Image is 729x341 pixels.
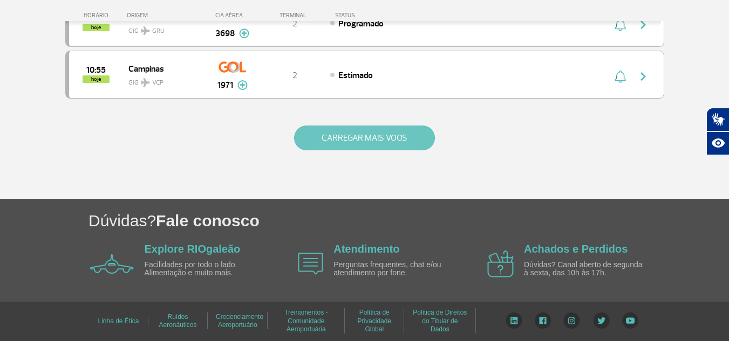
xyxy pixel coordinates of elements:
[333,243,399,255] a: Atendimento
[487,250,514,277] img: airplane icon
[239,29,249,38] img: mais-info-painel-voo.svg
[298,253,323,275] img: airplane icon
[524,261,648,277] p: Dúvidas? Canal aberto de segunda à sexta, das 10h às 17h.
[292,18,297,29] span: 2
[593,312,610,329] img: Twitter
[145,243,241,255] a: Explore RIOgaleão
[338,70,373,81] span: Estimado
[294,126,435,150] button: CARREGAR MAIS VOOS
[128,72,197,88] span: GIG
[357,305,391,337] a: Política de Privacidade Global
[217,79,233,92] span: 1971
[330,12,418,19] div: STATUS
[216,309,263,332] a: Credenciamento Aeroportuário
[128,61,197,75] span: Campinas
[206,12,260,19] div: CIA AÉREA
[413,305,467,337] a: Política de Direitos do Titular de Dados
[237,80,248,90] img: mais-info-painel-voo.svg
[128,20,197,36] span: GIG
[338,18,384,29] span: Programado
[83,75,110,83] span: hoje
[333,261,458,277] p: Perguntas frequentes, chat e/ou atendimento por fone.
[90,254,134,274] img: airplane icon
[292,70,297,81] span: 2
[615,70,626,83] img: sino-painel-voo.svg
[86,66,106,74] span: 2025-09-27 10:55:00
[284,305,328,337] a: Treinamentos - Comunidade Aeroportuária
[637,70,650,83] img: seta-direita-painel-voo.svg
[215,27,235,40] span: 3698
[563,312,580,329] img: Instagram
[706,108,729,155] div: Plugin de acessibilidade da Hand Talk.
[622,312,638,329] img: YouTube
[141,78,150,87] img: destiny_airplane.svg
[83,24,110,31] span: hoje
[706,108,729,131] button: Abrir tradutor de língua de sinais.
[260,12,330,19] div: TERMINAL
[159,309,196,332] a: Ruídos Aeronáuticos
[145,261,269,277] p: Facilidades por todo o lado. Alimentação e muito mais.
[535,312,551,329] img: Facebook
[706,131,729,155] button: Abrir recursos assistivos.
[152,26,165,36] span: GRU
[88,210,729,232] h1: Dúvidas?
[506,312,522,329] img: LinkedIn
[98,314,139,329] a: Linha de Ética
[524,243,628,255] a: Achados e Perdidos
[156,212,260,229] span: Fale conosco
[69,12,127,19] div: HORÁRIO
[152,78,163,88] span: VCP
[141,26,150,35] img: destiny_airplane.svg
[127,12,206,19] div: ORIGEM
